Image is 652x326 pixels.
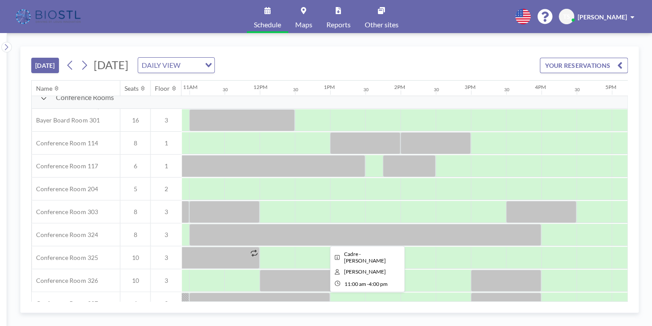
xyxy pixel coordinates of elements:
[32,185,98,193] span: Conference Room 204
[295,21,312,28] span: Maps
[150,254,181,262] span: 3
[150,139,181,147] span: 1
[140,59,182,71] span: DAILY VIEW
[535,84,546,90] div: 4PM
[183,59,200,71] input: Search for option
[120,254,150,262] span: 10
[32,254,98,262] span: Conference Room 325
[120,300,150,307] span: 6
[155,85,170,93] div: Floor
[605,84,616,90] div: 5PM
[120,277,150,285] span: 10
[32,139,98,147] span: Conference Room 114
[394,84,405,90] div: 2PM
[14,8,84,26] img: organization-logo
[365,21,399,28] span: Other sites
[578,13,627,21] span: [PERSON_NAME]
[344,251,386,264] span: Cadre - K. Beckmann
[326,21,351,28] span: Reports
[363,87,368,93] div: 30
[323,84,334,90] div: 1PM
[32,277,98,285] span: Conference Room 326
[32,208,98,216] span: Conference Room 303
[120,139,150,147] span: 8
[120,162,150,170] span: 6
[150,231,181,239] span: 3
[36,85,52,93] div: Name
[293,87,298,93] div: 30
[120,185,150,193] span: 5
[32,231,98,239] span: Conference Room 324
[563,13,570,21] span: TS
[253,84,267,90] div: 12PM
[32,162,98,170] span: Conference Room 117
[32,116,99,124] span: Bayer Board Room 301
[120,208,150,216] span: 8
[120,231,150,239] span: 8
[125,85,139,93] div: Seats
[344,268,386,275] span: Kathleen Beckmann
[222,87,227,93] div: 30
[32,300,98,307] span: Conference Room 327
[540,58,628,73] button: YOUR RESERVATIONS
[464,84,475,90] div: 3PM
[367,281,369,287] span: -
[574,87,579,93] div: 30
[183,84,197,90] div: 11AM
[150,300,181,307] span: 3
[138,58,214,73] div: Search for option
[56,93,114,102] span: Conference Rooms
[433,87,439,93] div: 30
[150,185,181,193] span: 2
[150,162,181,170] span: 1
[504,87,509,93] div: 30
[344,281,366,287] span: 11:00 AM
[254,21,281,28] span: Schedule
[94,58,128,71] span: [DATE]
[150,277,181,285] span: 3
[150,116,181,124] span: 3
[31,58,59,73] button: [DATE]
[150,208,181,216] span: 3
[369,281,388,287] span: 4:00 PM
[120,116,150,124] span: 16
